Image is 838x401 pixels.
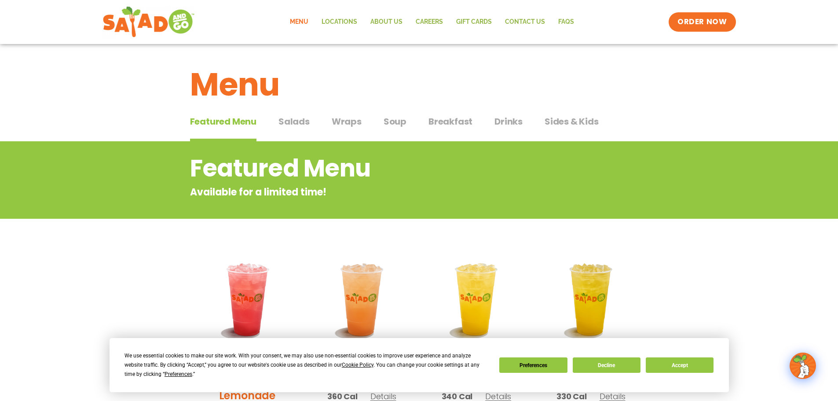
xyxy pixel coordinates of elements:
img: wpChatIcon [790,353,815,378]
button: Decline [573,357,640,373]
a: FAQs [552,12,581,32]
a: About Us [364,12,409,32]
a: Careers [409,12,450,32]
img: Product photo for Summer Stone Fruit Lemonade [311,249,413,350]
button: Preferences [499,357,567,373]
nav: Menu [283,12,581,32]
a: ORDER NOW [669,12,736,32]
a: Menu [283,12,315,32]
span: Preferences [165,371,192,377]
span: Drinks [494,115,523,128]
span: Wraps [332,115,362,128]
span: Breakfast [428,115,472,128]
span: Cookie Policy [342,362,373,368]
img: new-SAG-logo-768×292 [102,4,195,40]
p: Available for a limited time! [190,185,578,199]
img: Product photo for Sunkissed Yuzu Lemonade [426,249,527,350]
a: Locations [315,12,364,32]
div: We use essential cookies to make our site work. With your consent, we may also use non-essential ... [124,351,489,379]
span: Sides & Kids [545,115,599,128]
h2: Featured Menu [190,151,578,186]
a: Contact Us [498,12,552,32]
img: Product photo for Blackberry Bramble Lemonade [197,249,298,350]
span: Salads [278,115,310,128]
span: Soup [384,115,406,128]
span: ORDER NOW [677,17,727,27]
h1: Menu [190,61,648,108]
img: Product photo for Mango Grove Lemonade [540,249,642,350]
button: Accept [646,357,714,373]
div: Cookie Consent Prompt [110,338,729,392]
div: Tabbed content [190,112,648,142]
span: Featured Menu [190,115,256,128]
a: GIFT CARDS [450,12,498,32]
